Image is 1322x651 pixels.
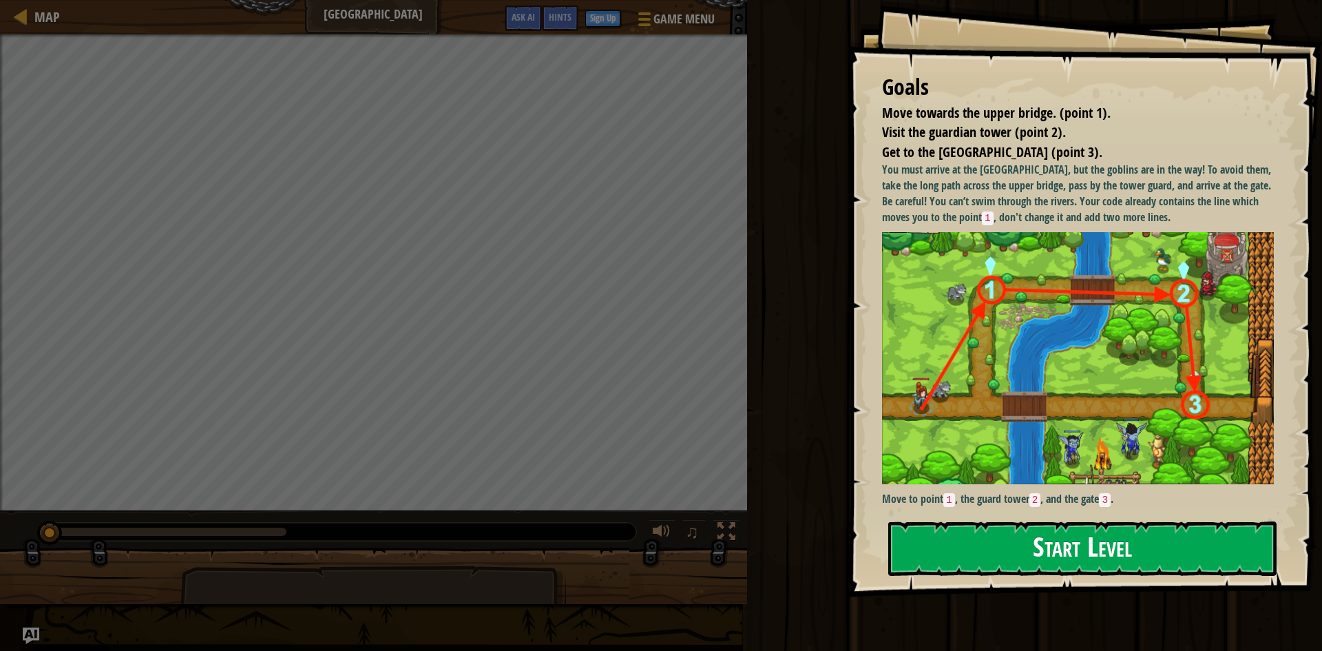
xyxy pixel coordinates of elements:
[982,211,994,225] code: 1
[943,493,955,507] code: 1
[685,521,699,542] span: ♫
[882,491,1284,508] p: Move to point , the guard tower , and the gate .
[34,8,60,26] span: Map
[882,123,1066,141] span: Visit the guardian tower (point 2).
[882,143,1102,161] span: Get to the [GEOGRAPHIC_DATA] (point 3).
[1099,493,1111,507] code: 3
[648,519,675,548] button: Adjust volume
[23,628,39,644] button: Ask AI
[1029,493,1041,507] code: 2
[865,103,1270,123] li: Move towards the upper bridge. (point 1).
[512,10,535,23] span: Ask AI
[882,72,1274,103] div: Goals
[882,232,1284,484] img: Old town road
[653,10,715,28] span: Game Menu
[865,123,1270,143] li: Visit the guardian tower (point 2).
[28,8,60,26] a: Map
[585,10,620,27] button: Sign Up
[865,143,1270,163] li: Get to the town gate (point 3).
[882,162,1284,225] p: You must arrive at the [GEOGRAPHIC_DATA], but the goblins are in the way! To avoid them, take the...
[882,103,1111,122] span: Move towards the upper bridge. (point 1).
[505,6,542,31] button: Ask AI
[713,519,740,548] button: Toggle fullscreen
[888,521,1277,576] button: Start Level
[549,10,571,23] span: Hints
[682,519,706,548] button: ♫
[627,6,723,38] button: Game Menu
